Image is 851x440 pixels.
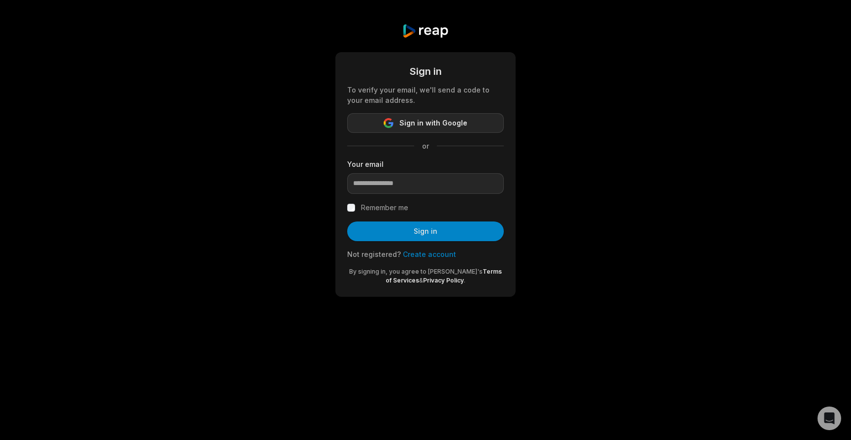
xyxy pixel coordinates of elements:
[402,24,449,38] img: reap
[347,159,504,169] label: Your email
[403,250,456,258] a: Create account
[347,221,504,241] button: Sign in
[347,250,401,258] span: Not registered?
[423,277,464,284] a: Privacy Policy
[361,202,408,214] label: Remember me
[414,141,437,151] span: or
[386,268,502,284] a: Terms of Services
[349,268,483,275] span: By signing in, you agree to [PERSON_NAME]'s
[399,117,467,129] span: Sign in with Google
[347,64,504,79] div: Sign in
[419,277,423,284] span: &
[347,85,504,105] div: To verify your email, we'll send a code to your email address.
[464,277,465,284] span: .
[818,407,841,430] div: Open Intercom Messenger
[347,113,504,133] button: Sign in with Google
